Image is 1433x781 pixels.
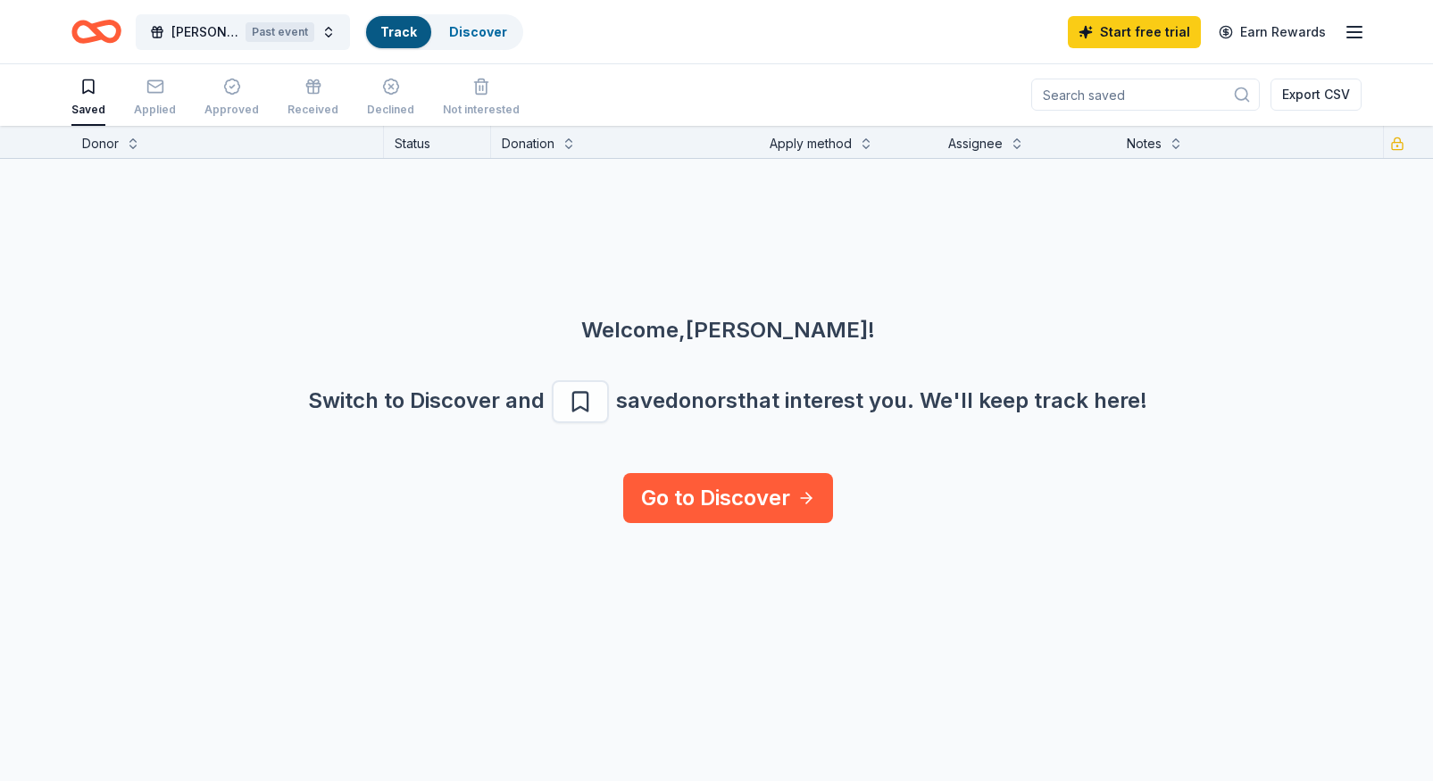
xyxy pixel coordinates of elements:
button: Saved [71,71,105,126]
span: [PERSON_NAME] project graduation [171,21,238,43]
button: Received [287,71,338,126]
a: Earn Rewards [1208,16,1337,48]
div: Received [287,103,338,117]
div: Donation [502,133,554,154]
button: Applied [134,71,176,126]
a: Discover [449,24,507,39]
div: Saved [71,103,105,117]
button: Not interested [443,71,520,126]
div: Switch to Discover and save donors that interest you. We ' ll keep track here! [54,380,1402,423]
div: Not interested [443,103,520,117]
div: Declined [367,103,414,117]
button: Declined [367,71,414,126]
div: Welcome, [PERSON_NAME] ! [54,316,1402,345]
div: Status [384,126,491,158]
a: Go to Discover [623,473,833,523]
div: Donor [82,133,119,154]
div: Apply method [770,133,852,154]
div: Assignee [948,133,1003,154]
button: [PERSON_NAME] project graduationPast event [136,14,350,50]
a: Track [380,24,417,39]
div: Applied [134,103,176,117]
a: Start free trial [1068,16,1201,48]
div: Past event [246,22,314,42]
div: Approved [204,103,259,117]
button: Export CSV [1271,79,1362,111]
div: Notes [1127,133,1162,154]
a: Home [71,11,121,53]
button: TrackDiscover [364,14,523,50]
input: Search saved [1031,79,1260,111]
button: Approved [204,71,259,126]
